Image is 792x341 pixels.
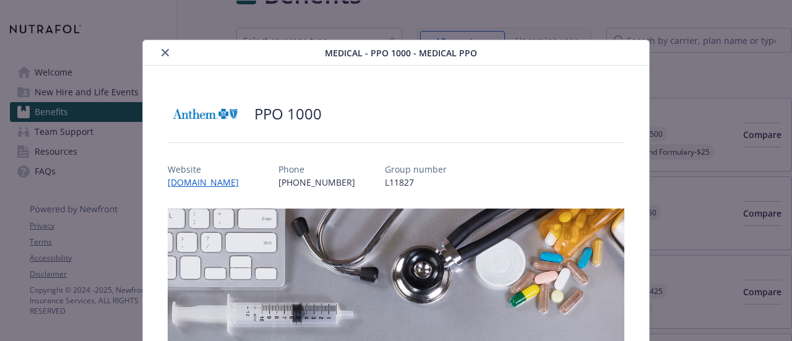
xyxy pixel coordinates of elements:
[168,95,242,132] img: Anthem Blue Cross
[278,176,355,189] p: [PHONE_NUMBER]
[385,176,447,189] p: L11827
[168,163,249,176] p: Website
[254,103,322,124] h2: PPO 1000
[278,163,355,176] p: Phone
[325,46,477,59] span: Medical - PPO 1000 - Medical PPO
[168,176,249,188] a: [DOMAIN_NAME]
[385,163,447,176] p: Group number
[158,45,173,60] button: close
